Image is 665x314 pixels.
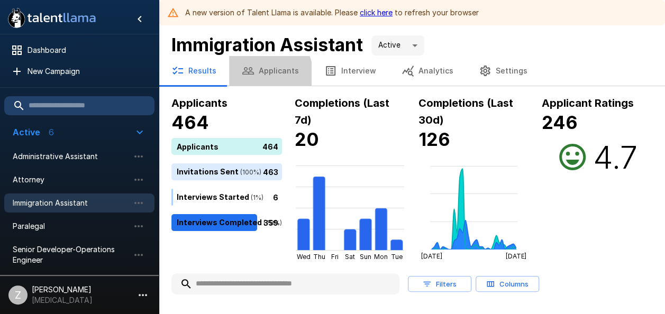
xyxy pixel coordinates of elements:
[418,97,513,126] b: Completions (Last 30d)
[331,253,339,261] tspan: Fri
[391,253,403,261] tspan: Tue
[263,166,278,177] p: 463
[345,253,355,261] tspan: Sat
[273,191,278,202] p: 6
[313,253,325,261] tspan: Thu
[371,35,424,56] div: Active
[360,253,371,261] tspan: Sun
[159,56,229,86] button: Results
[408,276,471,292] button: Filters
[476,276,539,292] button: Columns
[421,252,442,260] tspan: [DATE]
[312,56,389,86] button: Interview
[542,112,578,133] b: 246
[171,112,209,133] b: 464
[263,217,278,228] p: 359
[262,141,278,152] p: 464
[466,56,540,86] button: Settings
[542,97,634,109] b: Applicant Ratings
[185,3,479,22] div: A new version of Talent Llama is available. Please to refresh your browser
[229,56,312,86] button: Applicants
[360,8,393,17] a: click here
[593,138,637,176] h2: 4.7
[295,97,389,126] b: Completions (Last 7d)
[418,128,450,150] b: 126
[171,34,363,56] b: Immigration Assistant
[171,97,227,109] b: Applicants
[295,128,319,150] b: 20
[374,253,388,261] tspan: Mon
[389,56,466,86] button: Analytics
[505,252,526,260] tspan: [DATE]
[297,253,311,261] tspan: Wed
